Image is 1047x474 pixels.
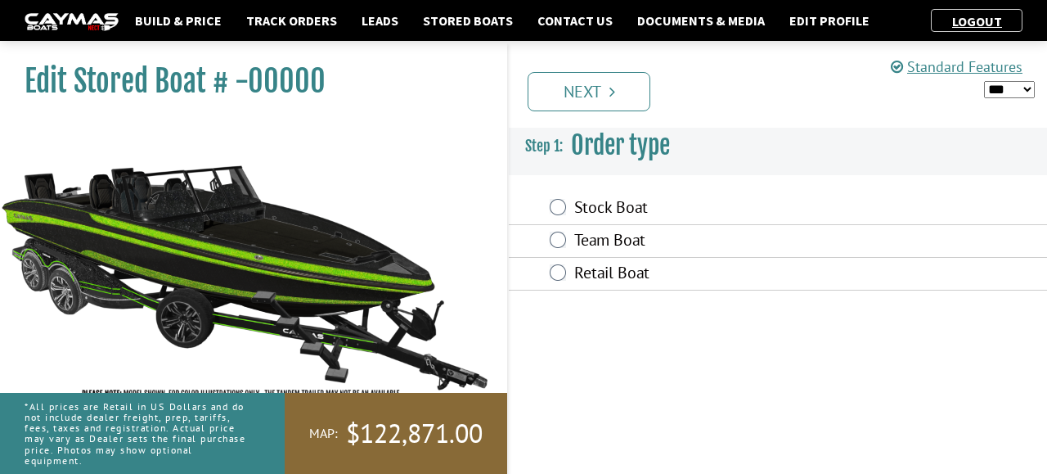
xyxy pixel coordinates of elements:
[629,10,773,31] a: Documents & Media
[346,417,483,451] span: $122,871.00
[285,393,507,474] a: MAP:$122,871.00
[415,10,521,31] a: Stored Boats
[25,63,466,100] h1: Edit Stored Boat # -00000
[528,72,650,111] a: Next
[781,10,878,31] a: Edit Profile
[574,230,858,254] label: Team Boat
[509,115,1047,176] h3: Order type
[127,10,230,31] a: Build & Price
[891,57,1022,76] a: Standard Features
[574,197,858,221] label: Stock Boat
[238,10,345,31] a: Track Orders
[25,393,248,474] p: *All prices are Retail in US Dollars and do not include dealer freight, prep, tariffs, fees, taxe...
[353,10,407,31] a: Leads
[523,70,1047,111] ul: Pagination
[529,10,621,31] a: Contact Us
[944,13,1010,29] a: Logout
[25,13,119,30] img: caymas-dealer-connect-2ed40d3bc7270c1d8d7ffb4b79bf05adc795679939227970def78ec6f6c03838.gif
[574,263,858,287] label: Retail Boat
[309,425,338,442] span: MAP:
